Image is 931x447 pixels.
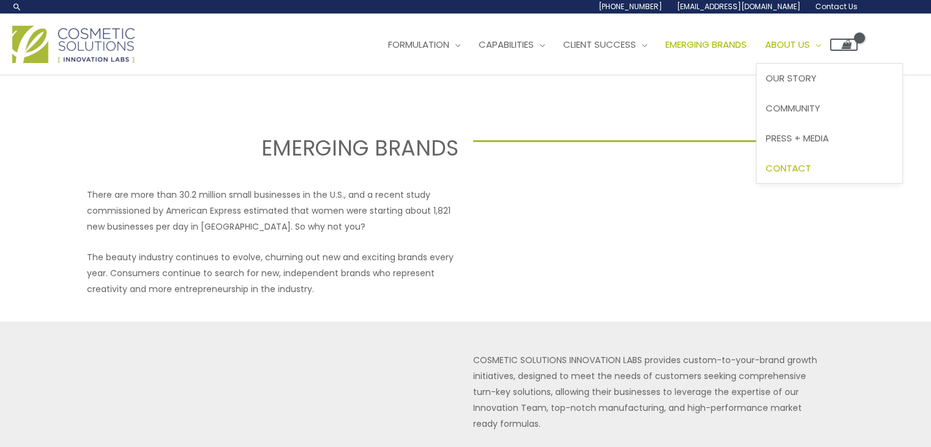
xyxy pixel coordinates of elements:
span: Our Story [766,72,817,85]
span: Contact Us [815,1,858,12]
span: Press + Media [766,132,829,145]
a: Our Story [757,64,902,94]
span: Capabilities [479,38,534,51]
a: Emerging Brands [656,26,756,63]
span: Emerging Brands [665,38,747,51]
span: About Us [765,38,810,51]
a: Search icon link [12,2,22,12]
nav: Site Navigation [370,26,858,63]
a: Community [757,94,902,124]
span: Community [766,102,820,115]
span: Client Success [563,38,636,51]
p: There are more than 30.2 million small businesses in the U.S., and a recent study commissioned by... [87,187,458,235]
a: Formulation [379,26,469,63]
span: [EMAIL_ADDRESS][DOMAIN_NAME] [677,1,801,12]
span: Contact [766,162,811,175]
p: The beauty industry continues to evolve, churning out new and exciting brands every year. Consume... [87,249,458,297]
a: Client Success [554,26,656,63]
a: Contact [757,153,902,183]
a: About Us [756,26,830,63]
a: Capabilities [469,26,554,63]
span: [PHONE_NUMBER] [599,1,662,12]
img: Cosmetic Solutions Logo [12,26,135,63]
h2: EMERGING BRANDS [64,134,458,162]
span: Formulation [388,38,449,51]
a: View Shopping Cart, empty [830,39,858,51]
a: Press + Media [757,123,902,153]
